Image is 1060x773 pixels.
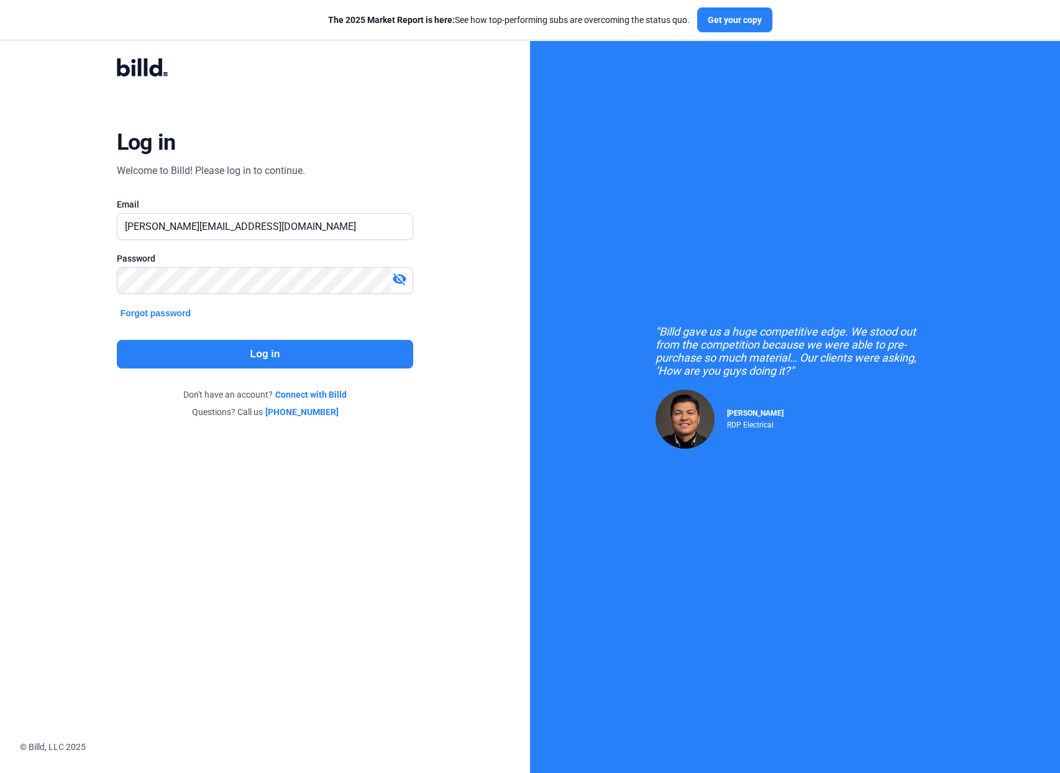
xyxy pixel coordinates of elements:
[328,15,455,25] span: The 2025 Market Report is here:
[117,252,414,265] div: Password
[265,406,339,418] a: [PHONE_NUMBER]
[117,129,176,156] div: Log in
[697,7,772,32] button: Get your copy
[727,409,784,418] span: [PERSON_NAME]
[656,325,935,377] div: "Billd gave us a huge competitive edge. We stood out from the competition because we were able to...
[117,163,305,178] div: Welcome to Billd! Please log in to continue.
[328,14,690,26] div: See how top-performing subs are overcoming the status quo.
[391,272,406,286] mat-icon: visibility_off
[117,340,414,368] button: Log in
[117,406,414,418] div: Questions? Call us
[117,306,195,320] button: Forgot password
[656,390,715,449] img: Raul Pacheco
[275,388,347,401] a: Connect with Billd
[117,198,414,211] div: Email
[117,388,414,401] div: Don't have an account?
[727,418,784,429] div: RDP Electrical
